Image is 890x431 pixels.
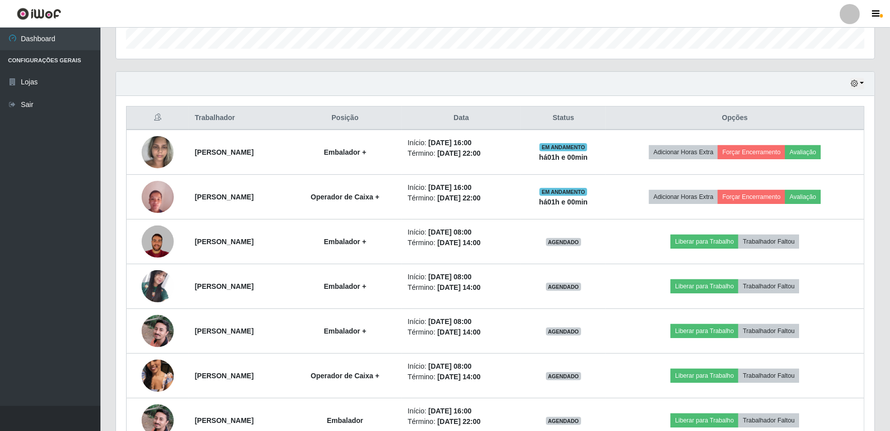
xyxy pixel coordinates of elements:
[539,198,588,206] strong: há 01 h e 00 min
[671,413,738,427] button: Liberar para Trabalho
[408,316,515,327] li: Início:
[408,138,515,148] li: Início:
[546,417,581,425] span: AGENDADO
[428,407,472,415] time: [DATE] 16:00
[546,238,581,246] span: AGENDADO
[546,283,581,291] span: AGENDADO
[195,327,254,335] strong: [PERSON_NAME]
[649,145,718,159] button: Adicionar Horas Extra
[671,235,738,249] button: Liberar para Trabalho
[539,188,587,196] span: EM ANDAMENTO
[408,282,515,293] li: Término:
[311,372,380,380] strong: Operador de Caixa +
[195,193,254,201] strong: [PERSON_NAME]
[428,362,472,370] time: [DATE] 08:00
[718,145,785,159] button: Forçar Encerramento
[408,148,515,159] li: Término:
[142,347,174,404] img: 1754606387509.jpeg
[437,417,481,425] time: [DATE] 22:00
[408,361,515,372] li: Início:
[428,228,472,236] time: [DATE] 08:00
[402,106,521,130] th: Data
[408,327,515,338] li: Término:
[195,416,254,424] strong: [PERSON_NAME]
[195,238,254,246] strong: [PERSON_NAME]
[785,145,821,159] button: Avaliação
[738,279,799,293] button: Trabalhador Faltou
[546,372,581,380] span: AGENDADO
[738,324,799,338] button: Trabalhador Faltou
[428,139,472,147] time: [DATE] 16:00
[671,324,738,338] button: Liberar para Trabalho
[408,272,515,282] li: Início:
[521,106,606,130] th: Status
[288,106,401,130] th: Posição
[195,148,254,156] strong: [PERSON_NAME]
[142,270,174,302] img: 1744639547908.jpeg
[649,190,718,204] button: Adicionar Horas Extra
[718,190,785,204] button: Forçar Encerramento
[324,282,366,290] strong: Embalador +
[408,372,515,382] li: Término:
[324,327,366,335] strong: Embalador +
[142,131,174,173] img: 1749078762864.jpeg
[738,369,799,383] button: Trabalhador Faltou
[437,283,481,291] time: [DATE] 14:00
[539,143,587,151] span: EM ANDAMENTO
[327,416,363,424] strong: Embalador
[189,106,289,130] th: Trabalhador
[671,369,738,383] button: Liberar para Trabalho
[428,273,472,281] time: [DATE] 08:00
[311,193,380,201] strong: Operador de Caixa +
[408,182,515,193] li: Início:
[546,328,581,336] span: AGENDADO
[785,190,821,204] button: Avaliação
[437,194,481,202] time: [DATE] 22:00
[437,239,481,247] time: [DATE] 14:00
[17,8,61,20] img: CoreUI Logo
[324,238,366,246] strong: Embalador +
[324,148,366,156] strong: Embalador +
[738,235,799,249] button: Trabalhador Faltou
[195,372,254,380] strong: [PERSON_NAME]
[408,416,515,427] li: Término:
[408,406,515,416] li: Início:
[437,373,481,381] time: [DATE] 14:00
[408,238,515,248] li: Término:
[671,279,738,293] button: Liberar para Trabalho
[142,299,174,363] img: 1749039440131.jpeg
[195,282,254,290] strong: [PERSON_NAME]
[738,413,799,427] button: Trabalhador Faltou
[606,106,864,130] th: Opções
[437,149,481,157] time: [DATE] 22:00
[437,328,481,336] time: [DATE] 14:00
[408,227,515,238] li: Início:
[408,193,515,203] li: Término:
[428,183,472,191] time: [DATE] 16:00
[142,226,174,258] img: 1727546931407.jpeg
[539,153,588,161] strong: há 01 h e 00 min
[142,175,174,218] img: 1748286329941.jpeg
[428,317,472,326] time: [DATE] 08:00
